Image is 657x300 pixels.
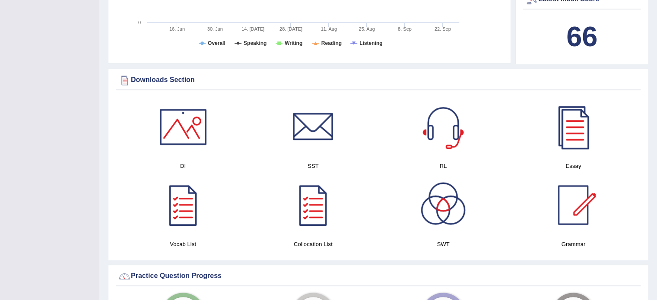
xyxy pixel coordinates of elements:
h4: Collocation List [252,240,374,249]
h4: Grammar [513,240,634,249]
tspan: 14. [DATE] [241,26,264,32]
tspan: Speaking [244,40,267,46]
div: Practice Question Progress [118,270,638,283]
tspan: 16. Jun [169,26,185,32]
h4: SST [252,161,374,171]
tspan: Listening [359,40,382,46]
tspan: 11. Aug [321,26,337,32]
div: Downloads Section [118,74,638,87]
tspan: Reading [321,40,342,46]
h4: Essay [513,161,634,171]
h4: RL [383,161,504,171]
h4: SWT [383,240,504,249]
h4: DI [122,161,244,171]
tspan: 22. Sep [435,26,451,32]
tspan: 8. Sep [398,26,412,32]
tspan: Writing [285,40,302,46]
text: 0 [138,20,141,25]
tspan: 30. Jun [207,26,223,32]
tspan: 25. Aug [359,26,375,32]
h4: Vocab List [122,240,244,249]
tspan: 28. [DATE] [279,26,302,32]
tspan: Overall [208,40,225,46]
b: 66 [566,21,597,52]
